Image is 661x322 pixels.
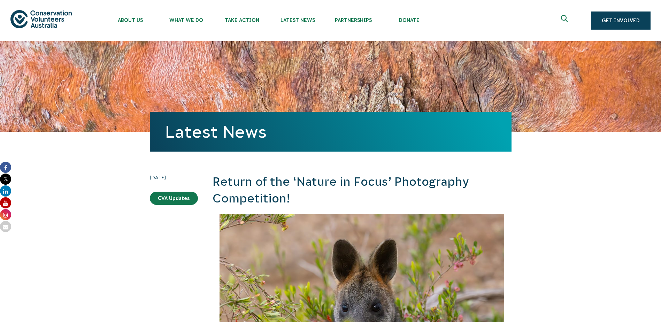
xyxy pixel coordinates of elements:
[270,17,325,23] span: Latest News
[214,17,270,23] span: Take Action
[557,12,574,29] button: Expand search box Close search box
[381,17,437,23] span: Donate
[150,192,198,205] a: CVA Updates
[561,15,570,26] span: Expand search box
[591,11,651,30] a: Get Involved
[10,10,72,28] img: logo.svg
[213,174,512,207] h2: Return of the ‘Nature in Focus’ Photography Competition!
[150,174,198,181] time: [DATE]
[102,17,158,23] span: About Us
[158,17,214,23] span: What We Do
[325,17,381,23] span: Partnerships
[165,122,267,141] a: Latest News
